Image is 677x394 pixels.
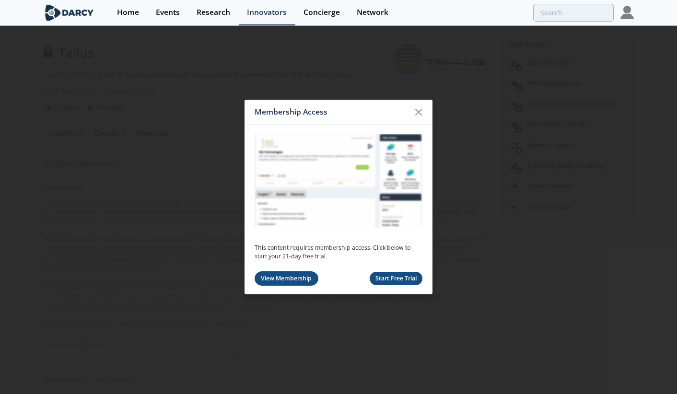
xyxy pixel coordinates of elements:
[43,4,95,21] img: logo-wide.svg
[620,6,634,19] img: Profile
[117,9,139,16] div: Home
[370,272,423,286] button: Start Free Trial
[156,9,180,16] div: Events
[197,9,230,16] div: Research
[303,9,340,16] div: Concierge
[255,243,422,261] p: This content requires membership access. Click below to start your 21-day free trial.
[255,271,318,286] a: View Membership
[255,103,409,121] div: Membership Access
[255,134,422,229] img: Membership
[357,9,388,16] div: Network
[533,4,614,22] input: Advanced Search
[247,9,287,16] div: Innovators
